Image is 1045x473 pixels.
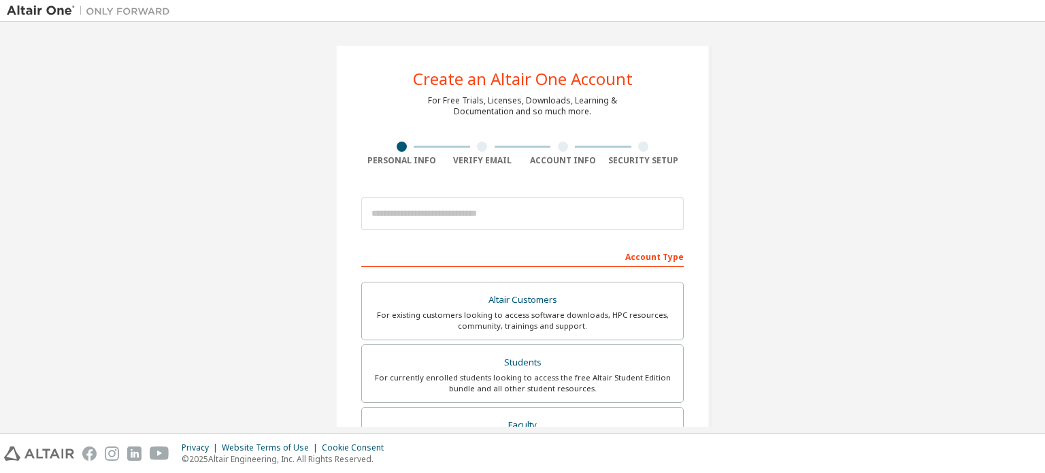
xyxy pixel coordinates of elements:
img: youtube.svg [150,446,169,461]
div: Students [370,353,675,372]
div: Faculty [370,416,675,435]
div: For Free Trials, Licenses, Downloads, Learning & Documentation and so much more. [428,95,617,117]
img: Altair One [7,4,177,18]
div: Verify Email [442,155,523,166]
div: For existing customers looking to access software downloads, HPC resources, community, trainings ... [370,310,675,331]
p: © 2025 Altair Engineering, Inc. All Rights Reserved. [182,453,392,465]
div: Personal Info [361,155,442,166]
div: Altair Customers [370,291,675,310]
div: Website Terms of Use [222,442,322,453]
div: Security Setup [603,155,684,166]
img: linkedin.svg [127,446,142,461]
div: Account Info [522,155,603,166]
div: Privacy [182,442,222,453]
div: Create an Altair One Account [413,71,633,87]
img: altair_logo.svg [4,446,74,461]
div: For currently enrolled students looking to access the free Altair Student Edition bundle and all ... [370,372,675,394]
img: instagram.svg [105,446,119,461]
div: Account Type [361,245,684,267]
div: Cookie Consent [322,442,392,453]
img: facebook.svg [82,446,97,461]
